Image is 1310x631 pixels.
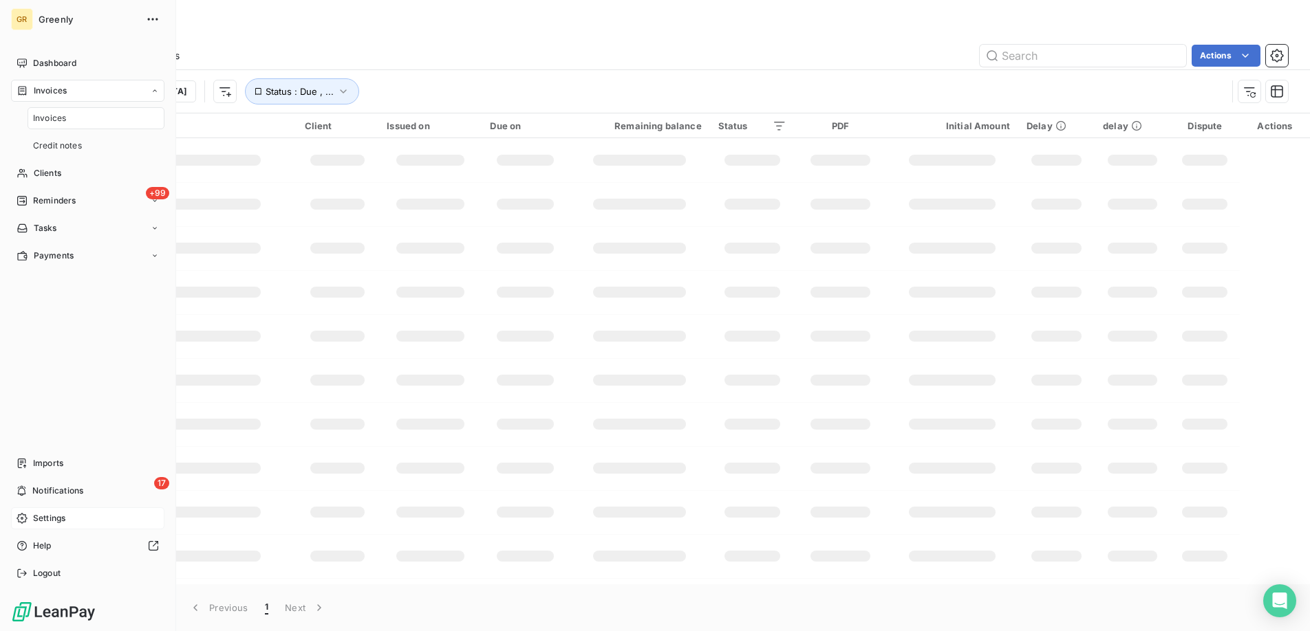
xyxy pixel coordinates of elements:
button: 1 [257,593,277,622]
div: Client [305,120,371,131]
div: Dispute [1179,120,1232,131]
button: Actions [1192,45,1260,67]
span: 17 [154,477,169,489]
button: Previous [180,593,257,622]
span: Payments [34,250,74,262]
span: Credit notes [33,140,82,152]
span: Notifications [32,485,83,497]
div: Status [718,120,787,131]
div: Issued on [387,120,473,131]
button: Next [277,593,334,622]
a: Help [11,535,164,557]
div: Delay [1027,120,1086,131]
span: Imports [33,457,63,469]
span: Invoices [33,112,66,124]
div: Initial Amount [894,120,1010,131]
span: Logout [33,567,61,579]
span: Reminders [33,195,76,207]
div: delay [1103,120,1162,131]
span: 1 [265,601,268,615]
img: Logo LeanPay [11,601,96,623]
div: Actions [1248,120,1302,131]
span: Tasks [34,222,57,234]
span: Invoices [34,85,67,97]
span: Help [33,540,52,552]
input: Search [980,45,1186,67]
span: Status : Due , ... [266,86,334,97]
div: GR [11,8,33,30]
div: PDF [803,120,878,131]
span: Clients [34,167,61,179]
span: Greenly [39,14,138,25]
button: Status : Due , ... [245,78,359,104]
div: Due on [490,120,560,131]
div: Remaining balance [577,120,702,131]
span: Settings [33,512,65,524]
span: Dashboard [33,57,76,69]
div: Open Intercom Messenger [1263,584,1296,617]
span: +99 [146,187,169,199]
